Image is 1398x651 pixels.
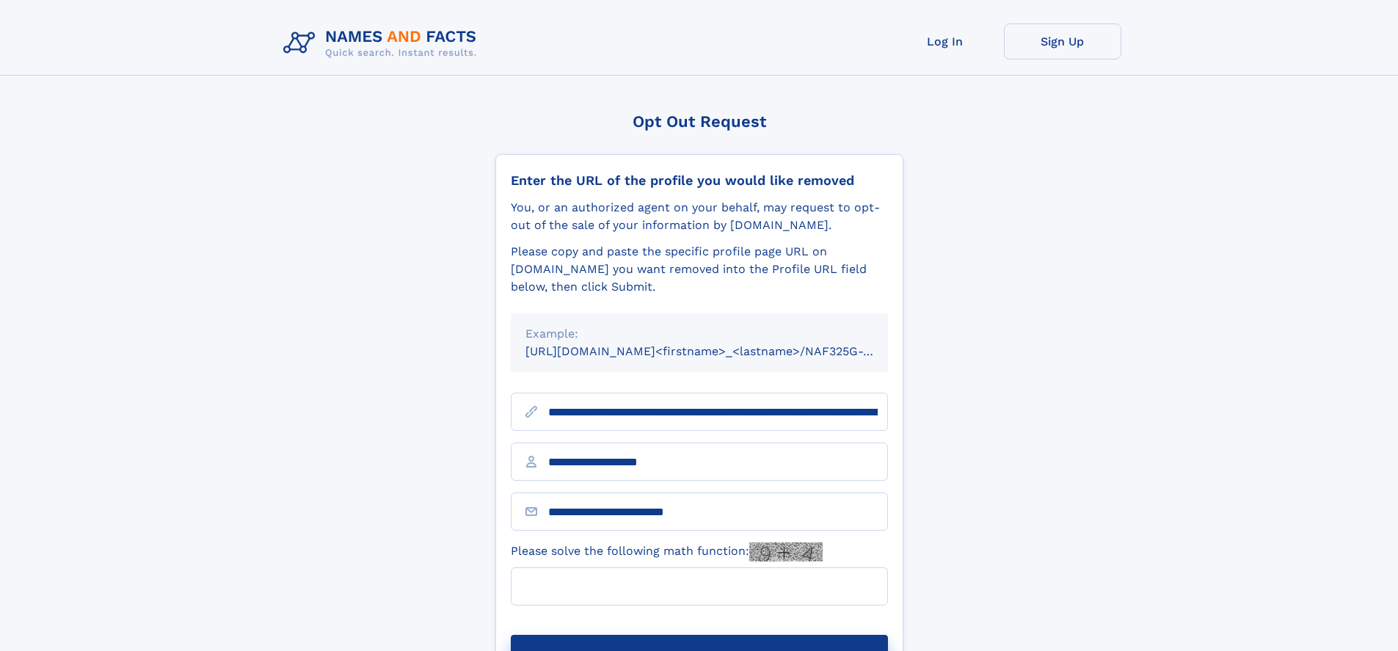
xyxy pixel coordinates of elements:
div: Enter the URL of the profile you would like removed [511,172,888,189]
a: Sign Up [1004,23,1121,59]
div: Opt Out Request [495,112,903,131]
small: [URL][DOMAIN_NAME]<firstname>_<lastname>/NAF325G-xxxxxxxx [525,344,916,358]
div: You, or an authorized agent on your behalf, may request to opt-out of the sale of your informatio... [511,199,888,234]
a: Log In [887,23,1004,59]
img: Logo Names and Facts [277,23,489,63]
label: Please solve the following math function: [511,542,823,561]
div: Example: [525,325,873,343]
div: Please copy and paste the specific profile page URL on [DOMAIN_NAME] you want removed into the Pr... [511,243,888,296]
